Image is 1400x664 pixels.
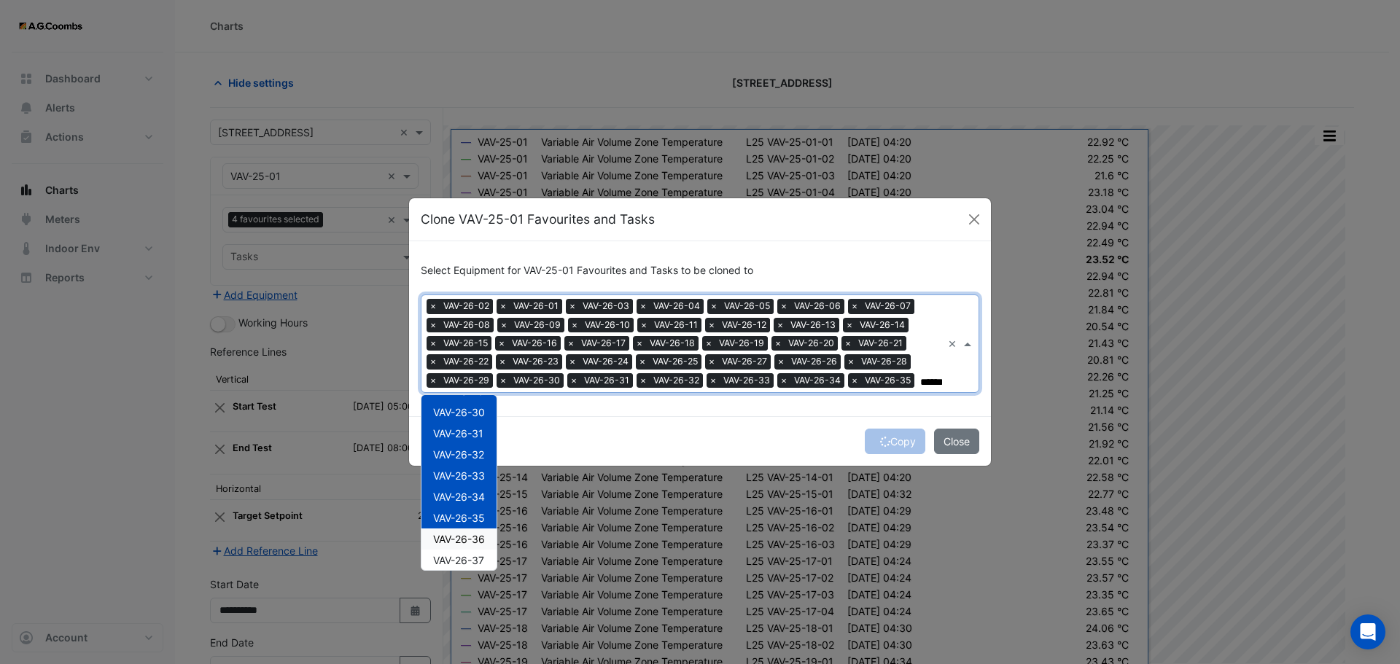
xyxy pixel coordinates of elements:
span: × [497,299,510,313]
span: VAV-26-31 [433,427,483,440]
span: VAV-26-24 [579,354,632,369]
button: Close [934,429,979,454]
span: VAV-26-05 [720,299,774,313]
span: VAV-26-15 [440,336,491,351]
h5: Clone VAV-25-01 Favourites and Tasks [421,210,655,229]
span: VAV-26-35 [861,373,914,388]
span: × [566,354,579,369]
span: VAV-26-18 [646,336,699,351]
span: × [702,336,715,351]
span: × [777,299,790,313]
span: × [636,354,649,369]
span: × [705,318,718,332]
span: × [848,299,861,313]
span: VAV-26-31 [580,373,633,388]
span: VAV-26-04 [650,299,704,313]
span: VAV-26-09 [510,318,564,332]
span: × [427,318,440,332]
span: VAV-26-25 [649,354,701,369]
span: VAV-26-33 [720,373,774,388]
span: VAV-26-20 [785,336,838,351]
span: × [848,373,861,388]
span: VAV-26-29 [433,385,484,397]
span: VAV-26-19 [715,336,768,351]
span: × [496,354,509,369]
span: VAV-26-26 [787,354,841,369]
span: × [637,373,650,388]
span: VAV-26-23 [509,354,562,369]
span: × [774,318,787,332]
span: × [567,373,580,388]
span: × [495,336,508,351]
span: × [844,354,857,369]
span: VAV-26-34 [433,491,485,503]
span: VAV-26-27 [718,354,771,369]
span: × [637,299,650,313]
span: VAV-26-03 [579,299,633,313]
span: × [427,373,440,388]
span: × [564,336,577,351]
span: × [771,336,785,351]
span: VAV-26-14 [856,318,909,332]
span: VAV-26-35 [433,512,485,524]
span: × [427,354,440,369]
span: × [427,336,440,351]
span: × [705,354,718,369]
span: × [843,318,856,332]
span: × [707,373,720,388]
span: VAV-26-32 [650,373,703,388]
span: VAV-26-37 [433,554,484,566]
span: × [497,373,510,388]
span: VAV-26-16 [508,336,561,351]
span: × [637,318,650,332]
span: × [497,318,510,332]
span: VAV-26-28 [857,354,911,369]
span: × [841,336,855,351]
span: × [568,318,581,332]
ng-dropdown-panel: Options list [421,394,497,571]
span: VAV-26-22 [440,354,492,369]
span: × [777,373,790,388]
span: VAV-26-13 [787,318,839,332]
span: × [774,354,787,369]
span: × [566,299,579,313]
span: × [707,299,720,313]
span: VAV-26-34 [790,373,844,388]
span: VAV-26-33 [433,469,485,482]
span: VAV-26-29 [440,373,493,388]
span: VAV-26-30 [433,406,485,418]
span: VAV-26-08 [440,318,494,332]
span: VAV-26-21 [855,336,906,351]
h6: Select Equipment for VAV-25-01 Favourites and Tasks to be cloned to [421,265,979,277]
span: × [427,299,440,313]
span: × [633,336,646,351]
span: VAV-26-32 [433,448,484,461]
span: Clear [948,336,960,351]
span: VAV-26-10 [581,318,634,332]
span: VAV-26-11 [650,318,701,332]
button: Close [963,208,985,230]
span: VAV-26-12 [718,318,770,332]
span: VAV-26-07 [861,299,914,313]
span: VAV-26-01 [510,299,562,313]
span: VAV-26-17 [577,336,629,351]
span: VAV-26-02 [440,299,493,313]
span: VAV-26-30 [510,373,564,388]
div: Open Intercom Messenger [1350,614,1385,649]
span: VAV-26-06 [790,299,844,313]
span: VAV-26-36 [433,533,485,545]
